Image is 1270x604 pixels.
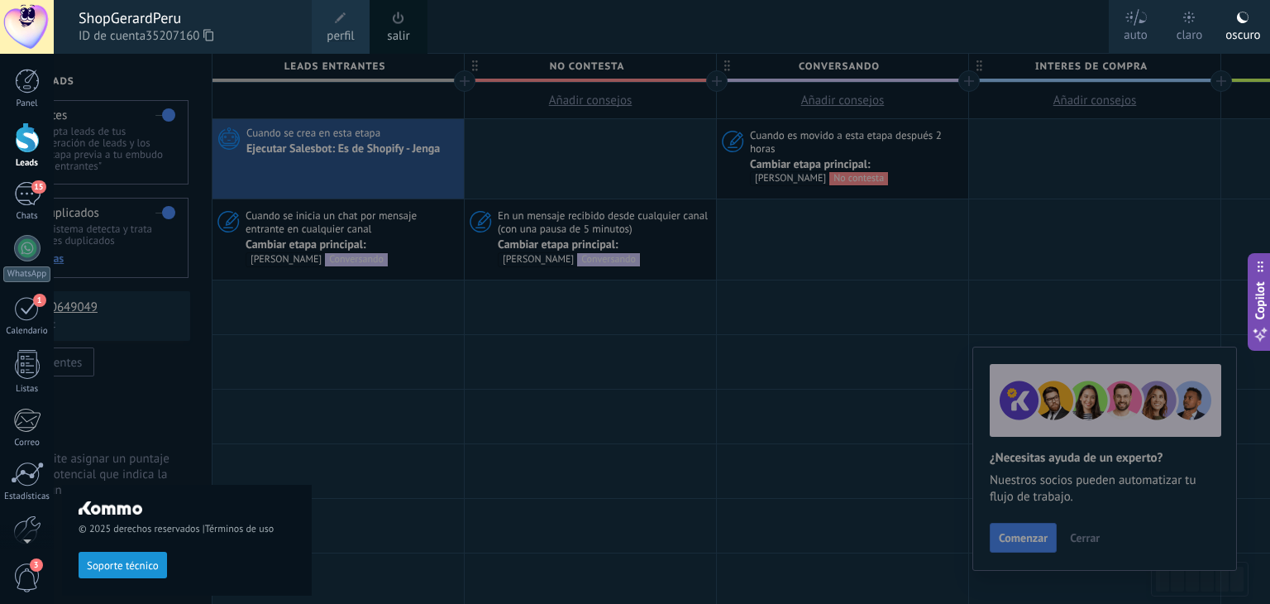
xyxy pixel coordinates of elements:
div: Calendario [3,326,51,337]
div: WhatsApp [3,266,50,282]
span: ID de cuenta [79,27,295,46]
span: Soporte técnico [87,560,159,572]
div: Correo [3,438,51,448]
span: Copilot [1252,282,1268,320]
span: 15 [31,180,45,194]
a: Soporte técnico [79,558,167,571]
div: ShopGerardPeru [79,9,295,27]
span: 1 [33,294,46,307]
div: Chats [3,211,51,222]
div: Leads [3,158,51,169]
span: 3 [30,558,43,572]
span: perfil [327,27,354,46]
div: claro [1177,11,1203,54]
div: Panel [3,98,51,109]
span: 35207160 [146,27,213,46]
div: Listas [3,384,51,395]
button: Soporte técnico [79,552,167,578]
div: auto [1124,11,1148,54]
div: Estadísticas [3,491,51,502]
a: Términos de uso [205,523,274,535]
a: salir [387,27,409,46]
span: © 2025 derechos reservados | [79,523,295,535]
div: oscuro [1225,11,1260,54]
